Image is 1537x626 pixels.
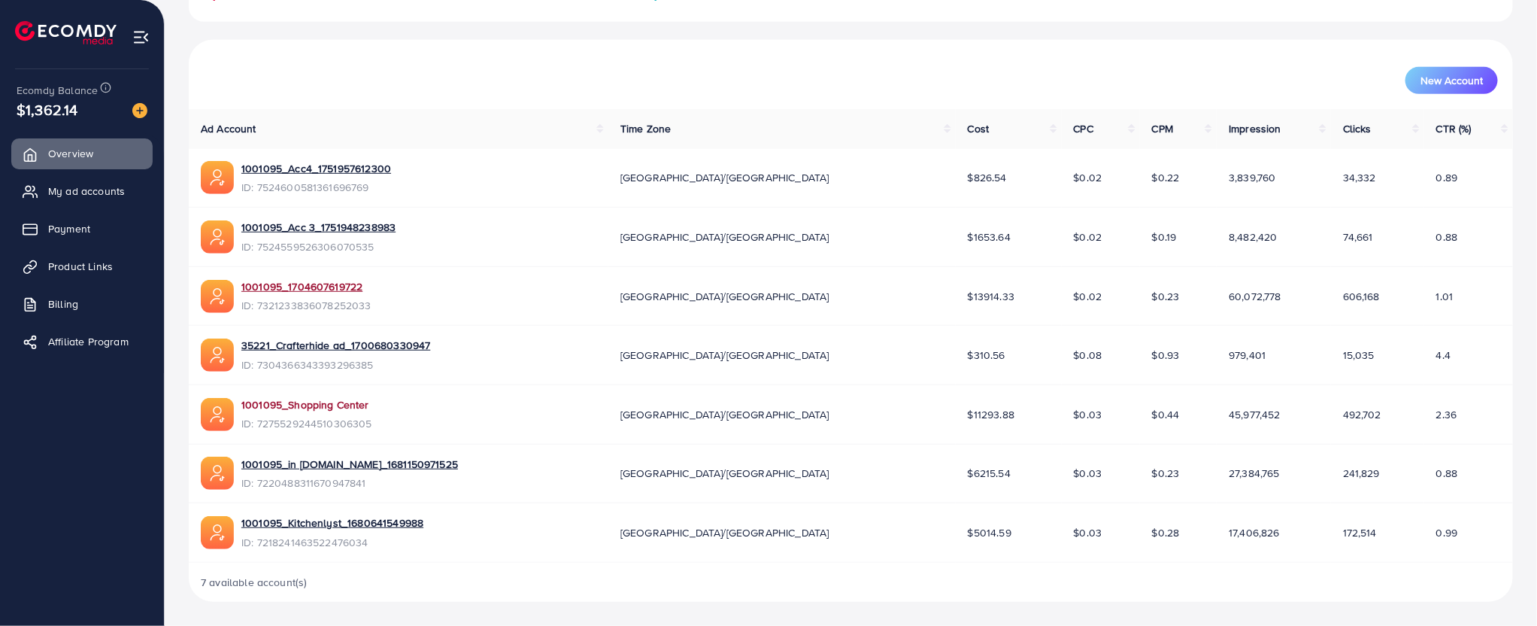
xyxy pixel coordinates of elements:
[48,259,113,274] span: Product Links
[1152,348,1180,363] span: $0.93
[620,407,829,422] span: [GEOGRAPHIC_DATA]/[GEOGRAPHIC_DATA]
[48,296,78,311] span: Billing
[132,29,150,46] img: menu
[201,575,308,590] span: 7 available account(s)
[1436,289,1454,304] span: 1.01
[201,280,234,313] img: ic-ads-acc.e4c84228.svg
[11,214,153,244] a: Payment
[241,476,458,491] span: ID: 7220488311670947841
[241,180,391,195] span: ID: 7524600581361696769
[201,220,234,254] img: ic-ads-acc.e4c84228.svg
[620,289,829,304] span: [GEOGRAPHIC_DATA]/[GEOGRAPHIC_DATA]
[1343,466,1380,481] span: 241,829
[620,170,829,185] span: [GEOGRAPHIC_DATA]/[GEOGRAPHIC_DATA]
[11,176,153,206] a: My ad accounts
[1343,121,1372,136] span: Clicks
[1152,466,1180,481] span: $0.23
[1229,121,1281,136] span: Impression
[201,121,256,136] span: Ad Account
[241,357,430,372] span: ID: 7304366343393296385
[48,184,125,199] span: My ad accounts
[1152,121,1173,136] span: CPM
[1436,407,1457,422] span: 2.36
[1343,289,1380,304] span: 606,168
[1229,407,1281,422] span: 45,977,452
[1074,121,1093,136] span: CPC
[201,398,234,431] img: ic-ads-acc.e4c84228.svg
[11,138,153,169] a: Overview
[1152,289,1180,304] span: $0.23
[968,348,1005,363] span: $310.56
[1473,558,1526,615] iframe: Chat
[1436,466,1458,481] span: 0.88
[1436,229,1458,245] span: 0.88
[1074,348,1102,363] span: $0.08
[1420,75,1483,86] span: New Account
[1343,525,1377,540] span: 172,514
[968,229,1011,245] span: $1653.64
[17,99,77,120] span: $1,362.14
[1152,229,1177,245] span: $0.19
[1074,289,1102,304] span: $0.02
[620,525,829,540] span: [GEOGRAPHIC_DATA]/[GEOGRAPHIC_DATA]
[968,466,1011,481] span: $6215.54
[1152,525,1180,540] span: $0.28
[1229,170,1275,185] span: 3,839,760
[241,515,423,530] a: 1001095_Kitchenlyst_1680641549988
[15,21,117,44] img: logo
[241,416,372,431] span: ID: 7275529244510306305
[241,338,430,353] a: 35221_Crafterhide ad_1700680330947
[132,103,147,118] img: image
[48,334,129,349] span: Affiliate Program
[620,229,829,245] span: [GEOGRAPHIC_DATA]/[GEOGRAPHIC_DATA]
[620,121,671,136] span: Time Zone
[241,239,396,254] span: ID: 7524559526306070535
[48,221,90,236] span: Payment
[968,407,1014,422] span: $11293.88
[11,251,153,281] a: Product Links
[1436,170,1458,185] span: 0.89
[241,457,458,472] a: 1001095_in [DOMAIN_NAME]_1681150971525
[241,220,396,235] a: 1001095_Acc 3_1751948238983
[968,525,1011,540] span: $5014.59
[241,161,391,176] a: 1001095_Acc4_1751957612300
[620,466,829,481] span: [GEOGRAPHIC_DATA]/[GEOGRAPHIC_DATA]
[241,298,371,313] span: ID: 7321233836078252033
[11,327,153,357] a: Affiliate Program
[1074,229,1102,245] span: $0.02
[201,339,234,372] img: ic-ads-acc.e4c84228.svg
[1343,170,1376,185] span: 34,332
[1074,407,1102,422] span: $0.03
[1229,348,1266,363] span: 979,401
[48,146,93,161] span: Overview
[241,397,372,412] a: 1001095_Shopping Center
[17,83,98,98] span: Ecomdy Balance
[1343,229,1373,245] span: 74,661
[1229,229,1277,245] span: 8,482,420
[1229,289,1281,304] span: 60,072,778
[1343,348,1375,363] span: 15,035
[1405,67,1498,94] button: New Account
[11,289,153,319] a: Billing
[201,457,234,490] img: ic-ads-acc.e4c84228.svg
[1436,121,1472,136] span: CTR (%)
[968,289,1014,304] span: $13914.33
[1074,466,1102,481] span: $0.03
[1229,525,1280,540] span: 17,406,826
[620,348,829,363] span: [GEOGRAPHIC_DATA]/[GEOGRAPHIC_DATA]
[968,170,1007,185] span: $826.54
[1152,407,1180,422] span: $0.44
[1074,170,1102,185] span: $0.02
[201,161,234,194] img: ic-ads-acc.e4c84228.svg
[1229,466,1280,481] span: 27,384,765
[241,279,371,294] a: 1001095_1704607619722
[241,535,423,550] span: ID: 7218241463522476034
[968,121,990,136] span: Cost
[1074,525,1102,540] span: $0.03
[1343,407,1381,422] span: 492,702
[1152,170,1180,185] span: $0.22
[201,516,234,549] img: ic-ads-acc.e4c84228.svg
[1436,525,1458,540] span: 0.99
[1436,348,1451,363] span: 4.4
